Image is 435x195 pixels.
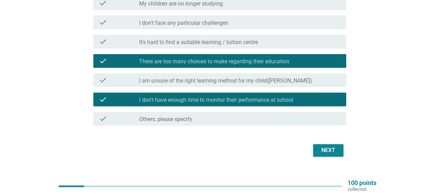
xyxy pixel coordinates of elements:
[139,97,293,104] label: I don't have enough time to monitor their performance at school
[99,57,107,65] i: check
[139,77,312,84] label: I am unsure of the right learning method for my child([PERSON_NAME])
[99,18,107,26] i: check
[319,146,338,154] div: Next
[99,76,107,84] i: check
[313,144,343,156] button: Next
[99,37,107,46] i: check
[348,186,376,192] p: collected
[139,20,228,26] label: I don't face any particular challenges
[99,95,107,104] i: check
[99,115,107,123] i: check
[348,180,376,186] p: 100 points
[139,0,223,7] label: My children are no longer studying
[139,39,258,46] label: It's hard to find a suitable learning / tuition centre
[139,58,289,65] label: There are too many choices to make regarding their education
[139,116,192,123] label: Others, please specify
